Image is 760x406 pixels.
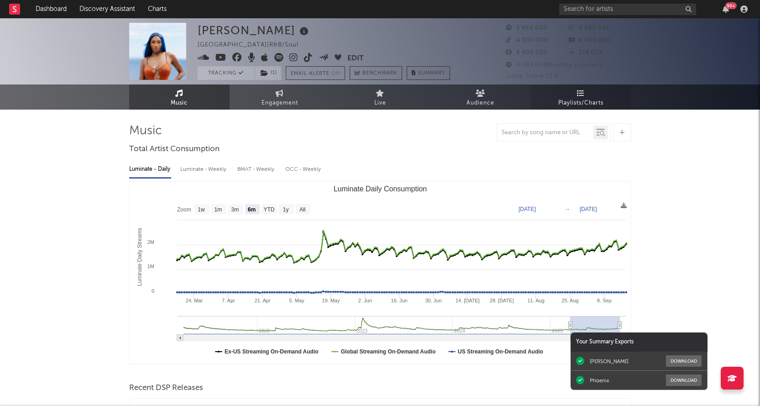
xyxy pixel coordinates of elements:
[568,25,609,31] span: 4 486 041
[177,206,191,213] text: Zoom
[322,298,340,303] text: 19. May
[430,84,531,110] a: Audience
[237,162,276,177] div: BMAT - Weekly
[568,37,610,43] span: 8 080 000
[330,84,430,110] a: Live
[129,144,220,155] span: Total Artist Consumption
[130,181,631,364] svg: Luminate Daily Consumption
[597,298,611,303] text: 8. Sep
[590,377,609,384] div: Phoenix
[129,84,230,110] a: Music
[254,298,270,303] text: 21. Apr
[362,68,397,79] span: Benchmark
[497,129,593,137] input: Search by song name or URL
[455,298,479,303] text: 14. [DATE]
[350,66,402,80] a: Benchmark
[129,162,171,177] div: Luminate - Daily
[347,53,364,64] button: Edit
[466,98,494,109] span: Audience
[723,5,729,13] button: 99+
[180,162,228,177] div: Luminate - Weekly
[255,66,281,80] button: (1)
[231,206,239,213] text: 3m
[299,206,305,213] text: All
[333,185,427,193] text: Luminate Daily Consumption
[506,25,547,31] span: 5 464 602
[289,298,304,303] text: 5. May
[286,66,345,80] button: Email AlertsOn
[198,206,205,213] text: 1w
[561,298,578,303] text: 25. Aug
[506,50,548,56] span: 6 400 000
[255,66,282,80] span: ( 1 )
[225,348,319,355] text: Ex-US Streaming On-Demand Audio
[263,206,274,213] text: YTD
[147,239,154,245] text: 2M
[136,228,142,286] text: Luminate Daily Streams
[425,298,441,303] text: 30. Jun
[285,162,322,177] div: OCC - Weekly
[129,383,203,394] span: Recent DSP Releases
[666,374,702,386] button: Download
[247,206,255,213] text: 6m
[489,298,514,303] text: 28. [DATE]
[198,40,309,51] div: [GEOGRAPHIC_DATA] | R&B/Soul
[221,298,235,303] text: 7. Apr
[418,71,445,76] span: Summary
[341,348,435,355] text: Global Streaming On-Demand Audio
[527,298,544,303] text: 11. Aug
[185,298,203,303] text: 24. Mar
[568,50,603,56] span: 176 073
[331,71,340,76] em: On
[283,206,288,213] text: 1y
[506,73,559,79] span: Jump Score: 71.9
[506,37,548,43] span: 4 000 000
[391,298,407,303] text: 16. Jun
[358,298,372,303] text: 2. Jun
[147,264,154,269] text: 1M
[571,332,708,352] div: Your Summary Exports
[214,206,222,213] text: 1m
[559,4,696,15] input: Search for artists
[506,62,603,68] span: 9 394 074 Monthly Listeners
[666,355,702,367] button: Download
[230,84,330,110] a: Engagement
[565,206,570,212] text: →
[590,358,629,364] div: [PERSON_NAME]
[558,98,603,109] span: Playlists/Charts
[407,66,450,80] button: Summary
[519,206,536,212] text: [DATE]
[262,98,298,109] span: Engagement
[171,98,188,109] span: Music
[198,23,311,38] div: [PERSON_NAME]
[151,288,154,294] text: 0
[458,348,543,355] text: US Streaming On-Demand Audio
[531,84,631,110] a: Playlists/Charts
[374,98,386,109] span: Live
[580,206,597,212] text: [DATE]
[198,66,255,80] button: Tracking
[725,2,737,9] div: 99 +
